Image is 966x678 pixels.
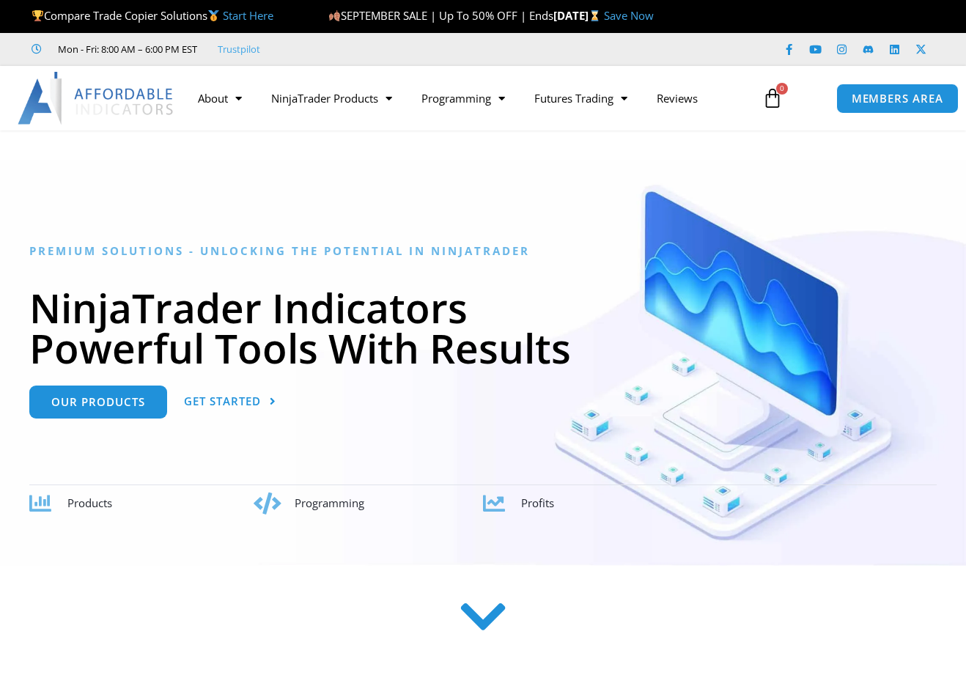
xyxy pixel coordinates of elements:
strong: [DATE] [553,8,604,23]
span: SEPTEMBER SALE | Up To 50% OFF | Ends [328,8,553,23]
span: MEMBERS AREA [852,93,943,104]
a: NinjaTrader Products [257,81,407,115]
a: Save Now [604,8,654,23]
a: Futures Trading [520,81,642,115]
img: 🍂 [329,10,340,21]
a: Reviews [642,81,712,115]
a: Trustpilot [218,40,260,58]
span: Mon - Fri: 8:00 AM – 6:00 PM EST [54,40,197,58]
a: Get Started [184,386,276,419]
img: 🏆 [32,10,43,21]
img: ⌛ [589,10,600,21]
a: 0 [740,77,805,119]
img: LogoAI | Affordable Indicators – NinjaTrader [18,72,175,125]
span: Programming [295,495,364,510]
span: Products [67,495,112,510]
a: About [183,81,257,115]
a: Programming [407,81,520,115]
a: Start Here [223,8,273,23]
span: Profits [521,495,554,510]
span: Our Products [51,397,145,408]
nav: Menu [183,81,753,115]
span: 0 [776,83,788,95]
h1: NinjaTrader Indicators Powerful Tools With Results [29,287,937,368]
a: MEMBERS AREA [836,84,959,114]
span: Get Started [184,396,261,407]
span: Compare Trade Copier Solutions [32,8,273,23]
h6: Premium Solutions - Unlocking the Potential in NinjaTrader [29,244,937,258]
img: 🥇 [208,10,219,21]
a: Our Products [29,386,167,419]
